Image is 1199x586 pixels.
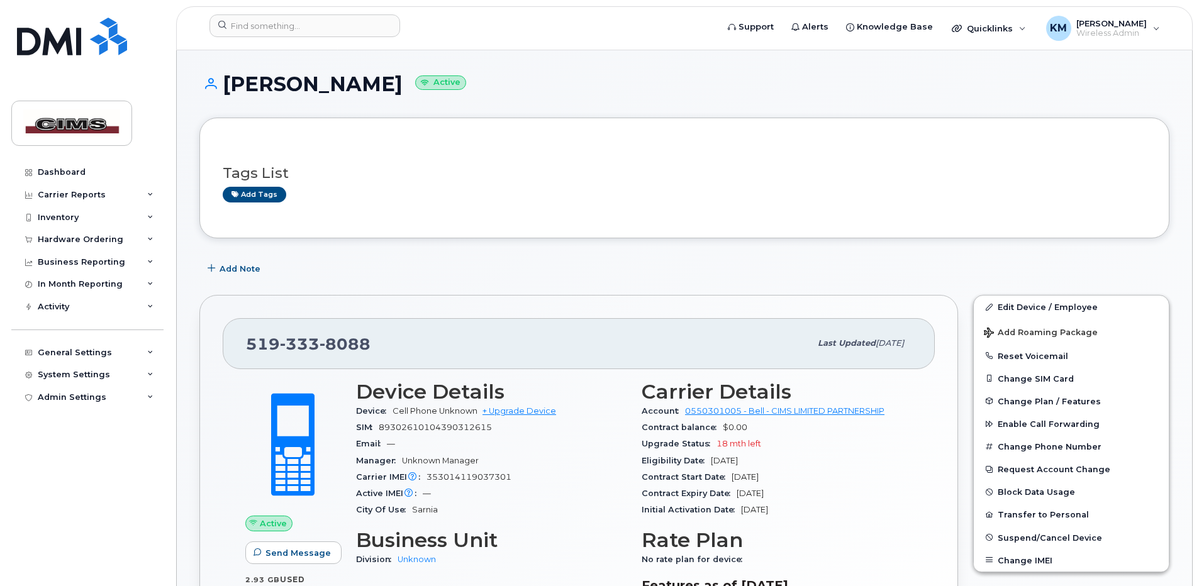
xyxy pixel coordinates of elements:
[245,575,280,584] span: 2.93 GB
[356,505,412,514] span: City Of Use
[223,187,286,202] a: Add tags
[974,435,1169,458] button: Change Phone Number
[356,529,627,551] h3: Business Unit
[974,296,1169,318] a: Edit Device / Employee
[998,533,1102,542] span: Suspend/Cancel Device
[642,439,717,448] span: Upgrade Status
[974,549,1169,572] button: Change IMEI
[642,380,912,403] h3: Carrier Details
[732,472,759,482] span: [DATE]
[246,334,371,353] span: 519
[974,526,1169,549] button: Suspend/Cancel Device
[974,345,1169,367] button: Reset Voicemail
[642,529,912,551] h3: Rate Plan
[974,458,1169,480] button: Request Account Change
[220,263,260,275] span: Add Note
[402,456,479,465] span: Unknown Manager
[356,489,423,498] span: Active IMEI
[998,396,1101,406] span: Change Plan / Features
[412,505,438,514] span: Sarnia
[974,412,1169,435] button: Enable Call Forwarding
[356,555,398,564] span: Division
[398,555,436,564] a: Unknown
[427,472,511,482] span: 353014119037301
[245,541,342,564] button: Send Message
[723,423,747,432] span: $0.00
[818,338,876,348] span: Last updated
[199,257,271,280] button: Add Note
[265,547,331,559] span: Send Message
[320,334,371,353] span: 8088
[876,338,904,348] span: [DATE]
[393,406,477,416] span: Cell Phone Unknown
[356,472,427,482] span: Carrier IMEI
[685,406,884,416] a: 0550301005 - Bell - CIMS LIMITED PARTNERSHIP
[199,73,1169,95] h1: [PERSON_NAME]
[974,480,1169,503] button: Block Data Usage
[423,489,431,498] span: —
[974,319,1169,345] button: Add Roaming Package
[998,419,1100,429] span: Enable Call Forwarding
[642,505,741,514] span: Initial Activation Date
[717,439,761,448] span: 18 mth left
[737,489,764,498] span: [DATE]
[356,456,402,465] span: Manager
[260,517,287,529] span: Active
[356,439,387,448] span: Email
[984,328,1098,340] span: Add Roaming Package
[642,472,732,482] span: Contract Start Date
[387,439,395,448] span: —
[974,367,1169,390] button: Change SIM Card
[642,489,737,498] span: Contract Expiry Date
[223,165,1146,181] h3: Tags List
[379,423,492,432] span: 89302610104390312615
[280,334,320,353] span: 333
[642,555,749,564] span: No rate plan for device
[356,423,379,432] span: SIM
[356,406,393,416] span: Device
[280,575,305,584] span: used
[642,423,723,432] span: Contract balance
[642,456,711,465] span: Eligibility Date
[356,380,627,403] h3: Device Details
[974,390,1169,412] button: Change Plan / Features
[415,75,466,90] small: Active
[642,406,685,416] span: Account
[711,456,738,465] span: [DATE]
[974,503,1169,526] button: Transfer to Personal
[741,505,768,514] span: [DATE]
[482,406,556,416] a: + Upgrade Device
